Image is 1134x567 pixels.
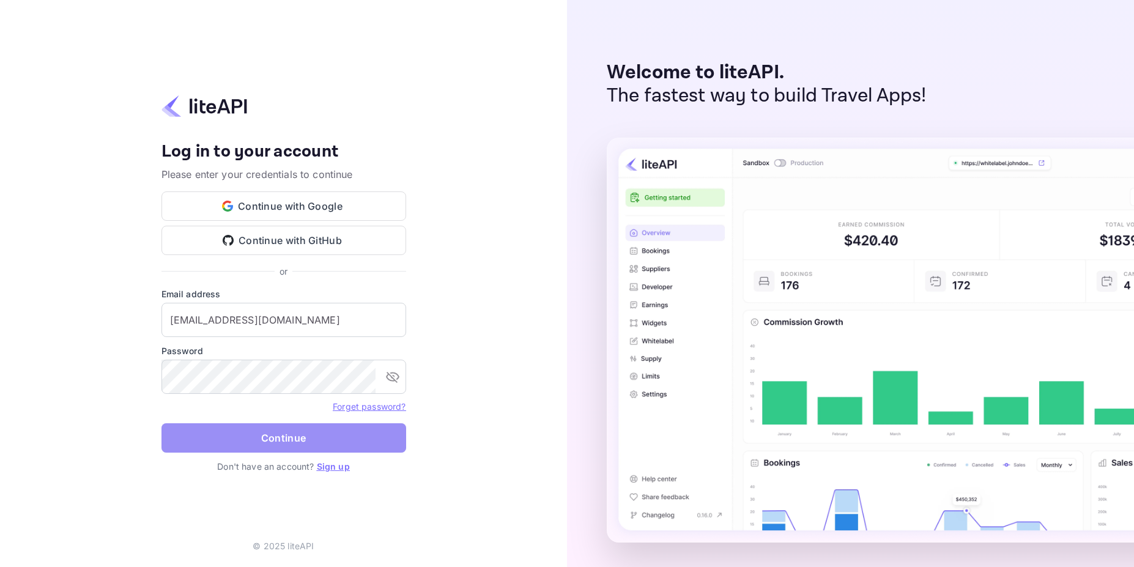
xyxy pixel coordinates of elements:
[380,365,405,389] button: toggle password visibility
[161,94,247,118] img: liteapi
[161,167,406,182] p: Please enter your credentials to continue
[161,191,406,221] button: Continue with Google
[607,84,927,108] p: The fastest way to build Travel Apps!
[161,287,406,300] label: Email address
[317,461,350,472] a: Sign up
[607,61,927,84] p: Welcome to liteAPI.
[253,539,314,552] p: © 2025 liteAPI
[161,423,406,453] button: Continue
[161,460,406,473] p: Don't have an account?
[161,141,406,163] h4: Log in to your account
[280,265,287,278] p: or
[161,344,406,357] label: Password
[333,400,406,412] a: Forget password?
[161,303,406,337] input: Enter your email address
[333,401,406,412] a: Forget password?
[161,226,406,255] button: Continue with GitHub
